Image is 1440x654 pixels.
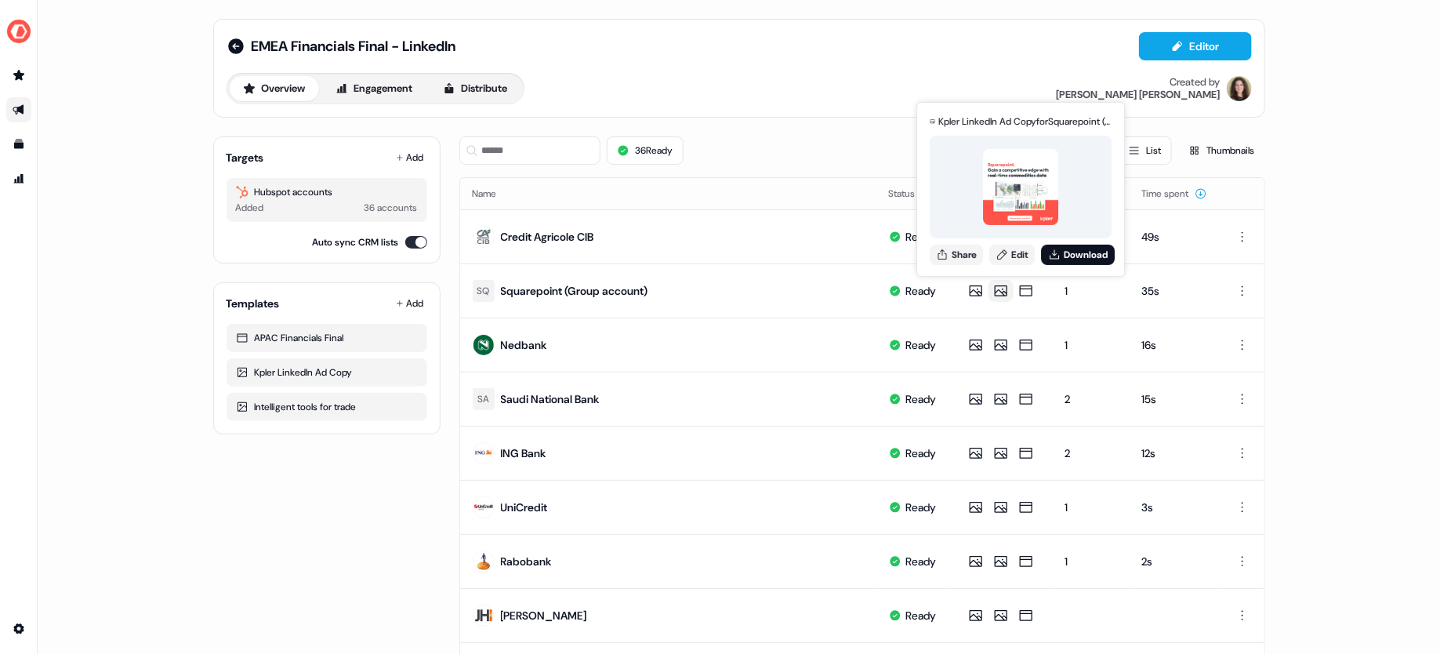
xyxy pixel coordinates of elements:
[227,150,264,165] div: Targets
[252,37,456,56] span: EMEA Financials Final - LinkedIn
[236,399,418,415] div: Intelligent tools for trade
[6,132,31,157] a: Go to templates
[501,229,594,245] div: Credit Agricole CIB
[6,63,31,88] a: Go to prospects
[1118,136,1172,165] button: List
[983,149,1059,225] img: asset preview
[1141,180,1207,208] button: Time spent
[906,337,937,353] div: Ready
[236,365,418,380] div: Kpler LinkedIn Ad Copy
[430,76,521,101] button: Distribute
[607,136,684,165] button: 36Ready
[501,391,600,407] div: Saudi National Bank
[6,166,31,191] a: Go to attribution
[906,283,937,299] div: Ready
[230,76,319,101] button: Overview
[1065,445,1116,461] div: 2
[1141,554,1207,569] div: 2s
[906,500,937,515] div: Ready
[473,180,516,208] button: Name
[501,445,546,461] div: ING Bank
[1170,76,1221,89] div: Created by
[1065,337,1116,353] div: 1
[1141,391,1207,407] div: 15s
[1041,245,1115,265] button: Download
[1065,283,1116,299] div: 1
[1141,229,1207,245] div: 49s
[501,608,587,623] div: [PERSON_NAME]
[930,245,983,265] button: Share
[1065,554,1116,569] div: 1
[393,292,427,314] button: Add
[1057,89,1221,101] div: [PERSON_NAME] [PERSON_NAME]
[501,337,547,353] div: Nedbank
[501,283,648,299] div: Squarepoint (Group account)
[322,76,426,101] button: Engagement
[1141,283,1207,299] div: 35s
[393,147,427,169] button: Add
[1141,445,1207,461] div: 12s
[365,200,418,216] div: 36 accounts
[6,616,31,641] a: Go to integrations
[1139,32,1252,60] button: Editor
[236,330,418,346] div: APAC Financials Final
[1178,136,1265,165] button: Thumbnails
[906,554,937,569] div: Ready
[227,296,280,311] div: Templates
[477,283,490,299] div: SQ
[1227,76,1252,101] img: Alexandra
[236,200,264,216] div: Added
[906,608,937,623] div: Ready
[906,445,937,461] div: Ready
[1139,40,1252,56] a: Editor
[989,245,1035,265] a: Edit
[906,229,937,245] div: Ready
[313,234,399,250] label: Auto sync CRM lists
[477,391,489,407] div: SA
[906,391,937,407] div: Ready
[1065,391,1116,407] div: 2
[1065,500,1116,515] div: 1
[939,114,1112,129] div: Kpler LinkedIn Ad Copy for Squarepoint (Group account) (overridden)
[1141,337,1207,353] div: 16s
[236,184,418,200] div: Hubspot accounts
[1141,500,1207,515] div: 3s
[6,97,31,122] a: Go to outbound experience
[501,500,548,515] div: UniCredit
[889,180,934,208] button: Status
[501,554,552,569] div: Rabobank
